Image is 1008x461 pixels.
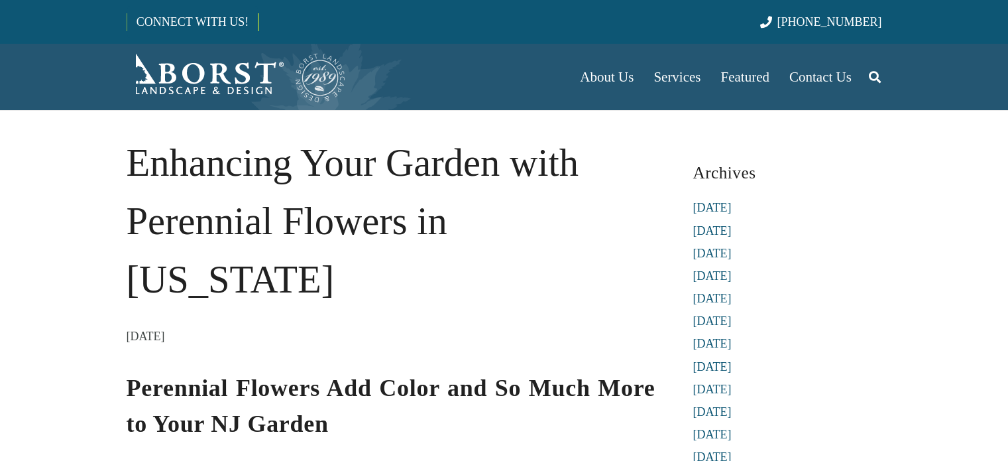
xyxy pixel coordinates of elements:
[777,15,882,29] span: [PHONE_NUMBER]
[711,44,779,110] a: Featured
[693,292,732,305] a: [DATE]
[693,314,732,328] a: [DATE]
[693,405,732,419] a: [DATE]
[721,69,769,85] span: Featured
[127,50,347,103] a: Borst-Logo
[693,360,732,373] a: [DATE]
[693,383,732,396] a: [DATE]
[862,60,888,94] a: Search
[127,134,655,308] h1: Enhancing Your Garden with Perennial Flowers in [US_STATE]
[789,69,852,85] span: Contact Us
[653,69,700,85] span: Services
[127,6,258,38] a: CONNECT WITH US!
[760,15,881,29] a: [PHONE_NUMBER]
[693,337,732,350] a: [DATE]
[779,44,862,110] a: Contact Us
[570,44,644,110] a: About Us
[127,326,165,346] time: 11 April 2024 at 08:30:34 America/New_York
[693,158,882,188] h3: Archives
[644,44,710,110] a: Services
[693,247,732,260] a: [DATE]
[693,428,732,441] a: [DATE]
[693,269,732,283] a: [DATE]
[127,375,655,437] strong: Perennial Flowers Add Color and So Much More to Your NJ Garden
[693,201,732,214] a: [DATE]
[693,224,732,237] a: [DATE]
[580,69,634,85] span: About Us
